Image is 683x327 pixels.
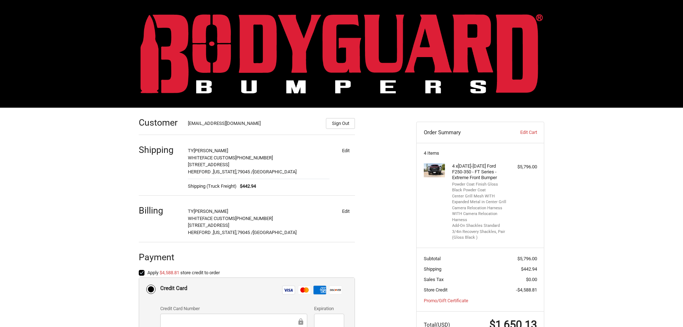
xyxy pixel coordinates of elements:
[647,293,683,327] iframe: Chat Widget
[424,298,468,303] a: Promo/Gift Certificate
[253,230,297,235] span: [GEOGRAPHIC_DATA]
[188,120,319,129] div: [EMAIL_ADDRESS][DOMAIN_NAME]
[237,183,256,190] span: $442.94
[160,270,179,275] a: $4,588.81
[188,209,194,214] span: TY
[188,162,229,167] span: [STREET_ADDRESS]
[517,256,537,261] span: $5,796.00
[139,205,181,216] h2: Billing
[188,230,213,235] span: HEREFORD ,
[521,266,537,272] span: $442.94
[160,305,307,312] label: Credit Card Number
[314,305,344,312] label: Expiration
[139,252,181,263] h2: Payment
[188,155,235,160] span: WHITEFACE CUSTOMS
[509,163,537,170] div: $5,796.00
[213,169,237,174] span: [US_STATE],
[452,205,507,223] li: Camera Relocation Harness WITH Camera Relocation Harness
[188,169,213,174] span: HEREFORD ,
[501,129,537,136] a: Edit Cart
[235,216,273,221] span: [PHONE_NUMBER]
[194,209,228,214] span: [PERSON_NAME]
[194,148,228,153] span: [PERSON_NAME]
[336,206,355,216] button: Edit
[139,270,355,276] label: Apply store credit to order
[326,118,355,129] button: Sign Out
[424,256,441,261] span: Subtotal
[452,182,507,193] li: Powder Coat Finish Gloss Black Powder Coat
[452,223,507,241] li: Add-On Shackles Standard 3/4in Recovery Shackles, Pair (Gloss Black )
[424,150,537,156] h3: 4 Items
[424,266,441,272] span: Shipping
[253,169,297,174] span: [GEOGRAPHIC_DATA]
[237,169,253,174] span: 79045 /
[235,155,273,160] span: [PHONE_NUMBER]
[237,230,253,235] span: 79045 /
[160,282,187,294] div: Credit Card
[424,129,502,136] h3: Order Summary
[424,277,444,282] span: Sales Tax
[213,230,237,235] span: [US_STATE],
[526,277,537,282] span: $0.00
[139,117,181,128] h2: Customer
[139,144,181,155] h2: Shipping
[424,287,447,293] span: Store Credit
[452,193,507,205] li: Center Grill Mesh WITH Expanded Metal in Center Grill
[516,287,537,293] span: -$4,588.81
[336,145,355,155] button: Edit
[188,148,194,153] span: TY
[452,163,507,181] h4: 4 x [DATE]-[DATE] Ford F250-350 - FT Series - Extreme Front Bumper
[141,14,543,93] img: BODYGUARD BUMPERS
[188,223,229,228] span: [STREET_ADDRESS]
[188,183,237,190] span: Shipping (Truck Freight)
[188,216,235,221] span: WHITEFACE CUSTOMS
